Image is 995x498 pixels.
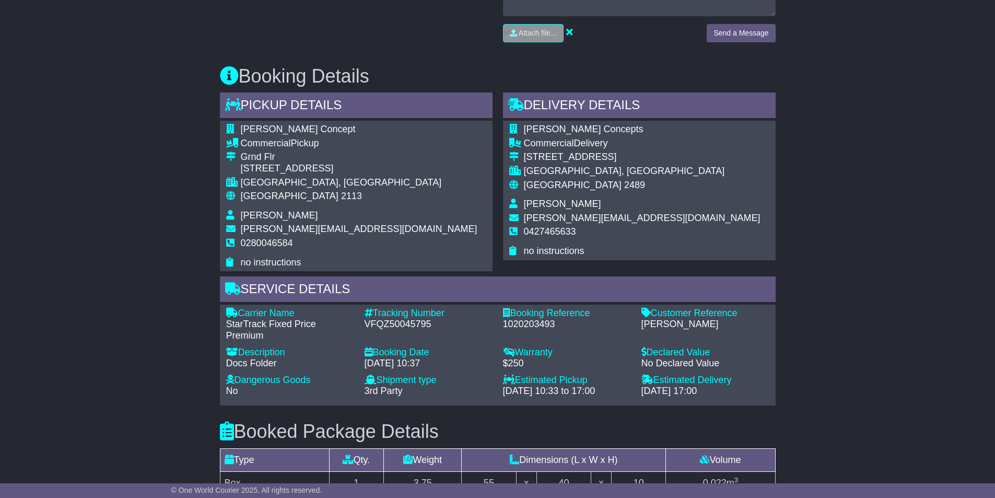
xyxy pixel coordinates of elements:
td: Qty. [329,448,384,471]
span: [PERSON_NAME] Concept [241,124,356,134]
div: [GEOGRAPHIC_DATA], [GEOGRAPHIC_DATA] [241,177,477,189]
span: [GEOGRAPHIC_DATA] [241,191,338,201]
td: Box [220,471,329,494]
div: Docs Folder [226,358,354,369]
span: [GEOGRAPHIC_DATA] [524,180,622,190]
span: No [226,386,238,396]
td: x [591,471,612,494]
span: no instructions [241,257,301,268]
td: 55 [462,471,517,494]
div: [PERSON_NAME] [641,319,769,330]
span: [PERSON_NAME][EMAIL_ADDRESS][DOMAIN_NAME] [241,224,477,234]
span: [PERSON_NAME][EMAIL_ADDRESS][DOMAIN_NAME] [524,213,760,223]
div: VFQZ50045795 [365,319,493,330]
div: Dangerous Goods [226,375,354,386]
div: Booking Reference [503,308,631,319]
div: No Declared Value [641,358,769,369]
td: 10 [611,471,666,494]
span: © One World Courier 2025. All rights reserved. [171,486,322,494]
div: Carrier Name [226,308,354,319]
td: Volume [666,448,775,471]
span: 2489 [624,180,645,190]
span: no instructions [524,246,584,256]
div: Estimated Delivery [641,375,769,386]
div: Booking Date [365,347,493,358]
div: Service Details [220,276,776,305]
td: x [516,471,536,494]
td: m [666,471,775,494]
div: Warranty [503,347,631,358]
button: Send a Message [707,24,775,42]
div: Delivery Details [503,92,776,121]
span: [PERSON_NAME] [524,199,601,209]
td: Dimensions (L x W x H) [462,448,666,471]
div: Description [226,347,354,358]
span: 0427465633 [524,226,576,237]
div: [DATE] 10:37 [365,358,493,369]
span: [PERSON_NAME] [241,210,318,221]
span: 2113 [341,191,362,201]
div: [STREET_ADDRESS] [241,163,477,175]
div: [DATE] 10:33 to 17:00 [503,386,631,397]
span: Commercial [241,138,291,148]
span: Commercial [524,138,574,148]
div: [STREET_ADDRESS] [524,152,760,163]
td: 3.75 [384,471,462,494]
div: Grnd Flr [241,152,477,163]
span: 0280046584 [241,238,293,248]
div: [DATE] 17:00 [641,386,769,397]
div: Pickup [241,138,477,149]
td: Type [220,448,329,471]
div: Pickup Details [220,92,493,121]
h3: Booking Details [220,66,776,87]
div: Estimated Pickup [503,375,631,386]
div: 1020203493 [503,319,631,330]
div: [GEOGRAPHIC_DATA], [GEOGRAPHIC_DATA] [524,166,760,177]
div: Customer Reference [641,308,769,319]
sup: 3 [734,476,739,484]
div: $250 [503,358,631,369]
div: Tracking Number [365,308,493,319]
span: 3rd Party [365,386,403,396]
div: StarTrack Fixed Price Premium [226,319,354,341]
td: 40 [536,471,591,494]
span: 0.022 [703,478,727,488]
span: [PERSON_NAME] Concepts [524,124,643,134]
td: 1 [329,471,384,494]
td: Weight [384,448,462,471]
div: Shipment type [365,375,493,386]
div: Delivery [524,138,760,149]
h3: Booked Package Details [220,421,776,442]
div: Declared Value [641,347,769,358]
